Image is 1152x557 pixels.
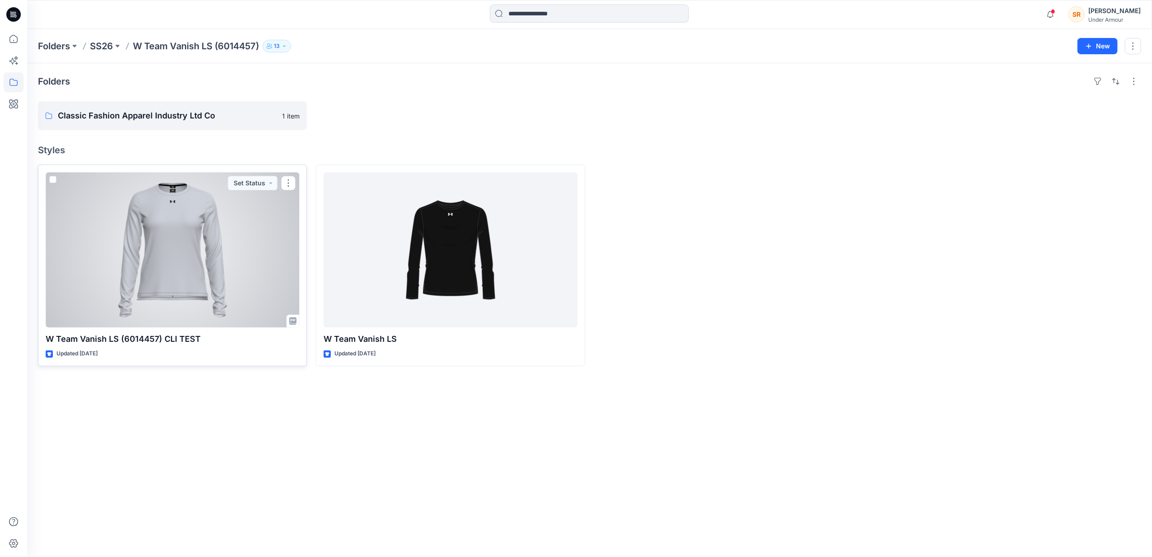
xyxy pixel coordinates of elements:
div: Under Armour [1088,16,1141,23]
p: Classic Fashion Apparel Industry Ltd Co [58,109,277,122]
h4: Styles [38,145,1141,156]
p: W Team Vanish LS [324,333,577,345]
p: 13 [274,41,280,51]
a: SS26 [90,40,113,52]
a: Folders [38,40,70,52]
a: W Team Vanish LS (6014457) CLI TEST [46,172,299,327]
p: 1 item [282,111,300,121]
a: W Team Vanish LS [324,172,577,327]
a: Classic Fashion Apparel Industry Ltd Co1 item [38,101,307,130]
p: Updated [DATE] [334,349,376,359]
div: [PERSON_NAME] [1088,5,1141,16]
h4: Folders [38,76,70,87]
p: W Team Vanish LS (6014457) CLI TEST [46,333,299,345]
p: W Team Vanish LS (6014457) [133,40,259,52]
p: Updated [DATE] [56,349,98,359]
div: SR [1068,6,1085,23]
button: 13 [263,40,291,52]
button: New [1077,38,1118,54]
